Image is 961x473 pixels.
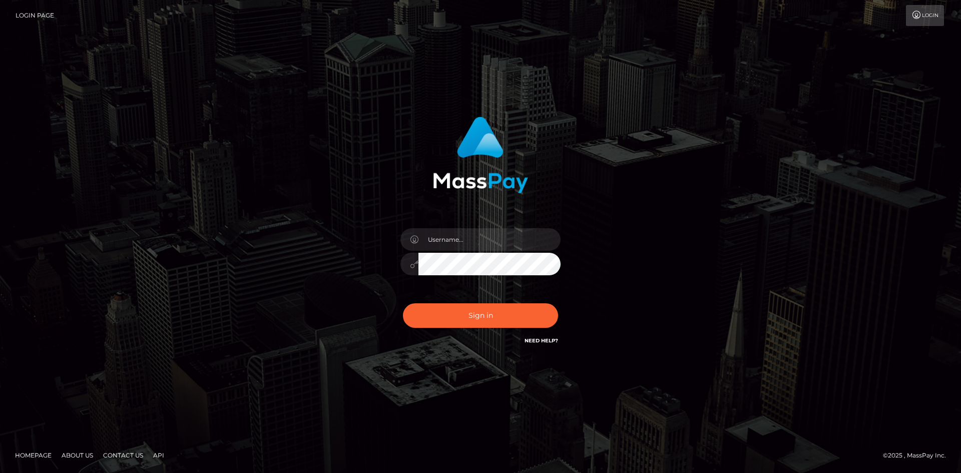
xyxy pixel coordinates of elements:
[403,303,558,328] button: Sign in
[99,447,147,463] a: Contact Us
[58,447,97,463] a: About Us
[906,5,944,26] a: Login
[525,337,558,344] a: Need Help?
[418,228,561,251] input: Username...
[11,447,56,463] a: Homepage
[16,5,54,26] a: Login Page
[149,447,168,463] a: API
[433,117,528,193] img: MassPay Login
[883,450,953,461] div: © 2025 , MassPay Inc.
